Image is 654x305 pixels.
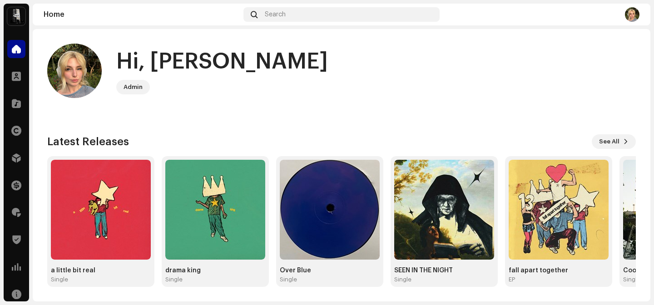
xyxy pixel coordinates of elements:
[116,47,328,76] div: Hi, [PERSON_NAME]
[394,276,411,283] div: Single
[509,160,609,260] img: e20fa0d6-a381-4fb6-9abf-823ab96f6d13
[165,160,265,260] img: df046818-3e4a-4c70-8a4f-e45d6e47d1df
[509,276,515,283] div: EP
[51,276,68,283] div: Single
[7,7,25,25] img: 28cd5e4f-d8b3-4e3e-9048-38ae6d8d791a
[592,134,636,149] button: See All
[280,276,297,283] div: Single
[44,11,240,18] div: Home
[265,11,286,18] span: Search
[47,134,129,149] h3: Latest Releases
[165,267,265,274] div: drama king
[51,160,151,260] img: 6add07d4-9391-4adc-9d56-38cf4e0f3fef
[623,276,640,283] div: Single
[124,82,143,93] div: Admin
[625,7,639,22] img: 97d9e39f-a413-4436-b4fd-58052114bc5d
[280,267,380,274] div: Over Blue
[51,267,151,274] div: a little bit real
[509,267,609,274] div: fall apart together
[47,44,102,98] img: 97d9e39f-a413-4436-b4fd-58052114bc5d
[280,160,380,260] img: 94b571c0-d5b9-4cdd-bda9-fb2184aea73c
[599,133,619,151] span: See All
[165,276,183,283] div: Single
[394,267,494,274] div: SEEN IN THE NIGHT
[394,160,494,260] img: daf90a36-1198-4c09-9b9a-d6c625844e38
